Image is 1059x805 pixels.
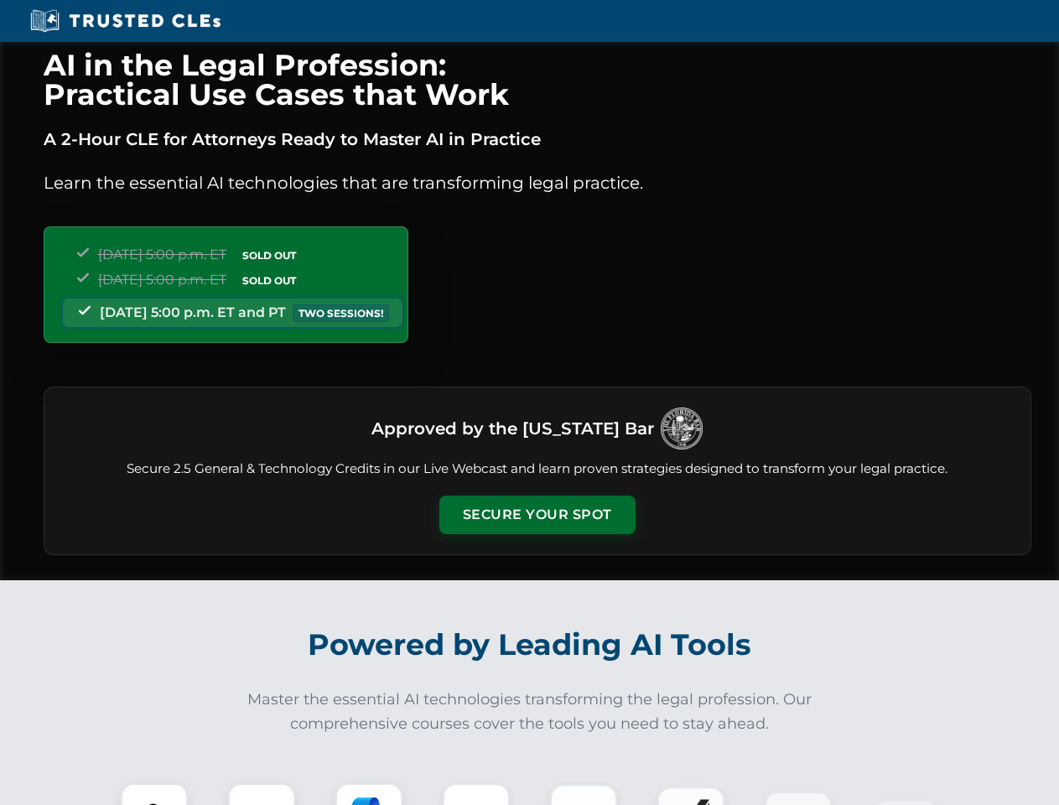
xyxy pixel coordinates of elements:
h1: AI in the Legal Profession: Practical Use Cases that Work [44,50,1031,109]
p: Learn the essential AI technologies that are transforming legal practice. [44,169,1031,196]
h3: Approved by the [US_STATE] Bar [371,413,654,444]
p: Secure 2.5 General & Technology Credits in our Live Webcast and learn proven strategies designed ... [65,460,1010,479]
span: SOLD OUT [236,272,302,289]
span: [DATE] 5:00 p.m. ET [98,247,226,262]
button: Secure Your Spot [439,496,636,534]
img: Logo [661,408,703,449]
p: Master the essential AI technologies transforming the legal profession. Our comprehensive courses... [236,688,823,736]
span: SOLD OUT [236,247,302,264]
h2: Powered by Leading AI Tools [65,615,994,674]
span: [DATE] 5:00 p.m. ET [98,272,226,288]
p: A 2-Hour CLE for Attorneys Ready to Master AI in Practice [44,126,1031,153]
img: Trusted CLEs [25,8,226,34]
